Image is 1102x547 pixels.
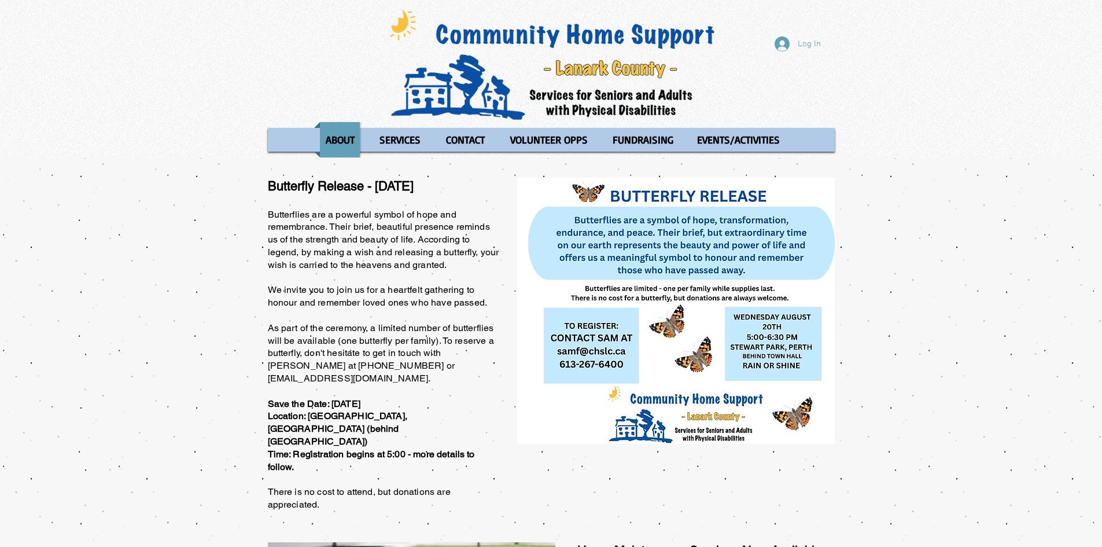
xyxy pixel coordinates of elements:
[686,122,791,157] a: EVENTS/ACTIVITIES
[314,122,366,157] a: ABOUT
[268,398,475,472] span: Save the Date: [DATE] Location: [GEOGRAPHIC_DATA], [GEOGRAPHIC_DATA] (behind [GEOGRAPHIC_DATA]) T...
[766,33,829,55] button: Log In
[374,122,426,157] p: SERVICES
[320,122,360,157] p: ABOUT
[368,122,432,157] a: SERVICES
[517,178,835,444] img: butterfly_release_2025.jpg
[505,122,593,157] p: VOLUNTEER OPPS
[268,209,499,510] span: Butterflies are a powerful symbol of hope and remembrance. Their brief, beautiful presence remind...
[692,122,785,157] p: EVENTS/ACTIVITIES
[268,179,414,193] span: Butterfly Release - [DATE]
[434,122,496,157] a: CONTACT
[499,122,599,157] a: VOLUNTEER OPPS
[602,122,683,157] a: FUNDRAISING
[607,122,679,157] p: FUNDRAISING
[794,38,825,50] span: Log In
[441,122,490,157] p: CONTACT
[268,122,835,157] nav: Site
